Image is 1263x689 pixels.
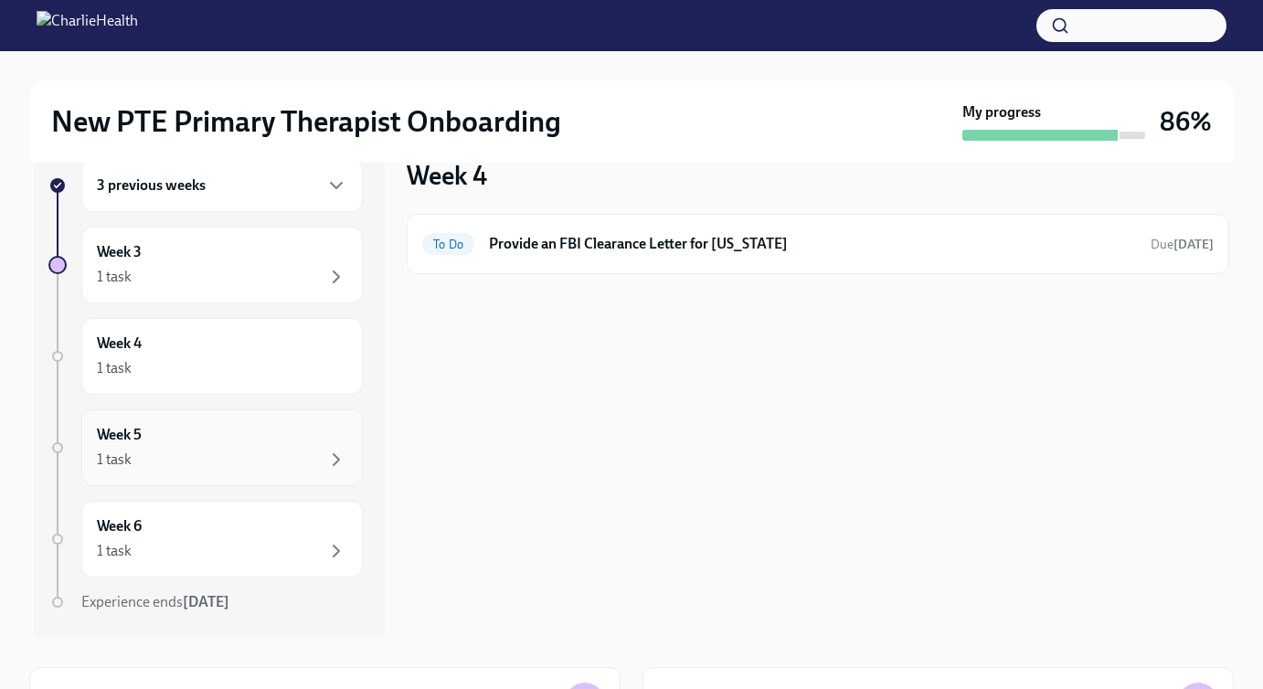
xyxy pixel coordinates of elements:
[97,267,132,287] div: 1 task
[489,234,1136,254] h6: Provide an FBI Clearance Letter for [US_STATE]
[97,358,132,378] div: 1 task
[48,227,363,303] a: Week 31 task
[1160,105,1212,138] h3: 86%
[81,593,229,610] span: Experience ends
[97,541,132,561] div: 1 task
[48,318,363,395] a: Week 41 task
[1151,237,1214,252] span: Due
[183,593,229,610] strong: [DATE]
[962,102,1041,122] strong: My progress
[1173,237,1214,252] strong: [DATE]
[97,450,132,470] div: 1 task
[97,175,206,196] h6: 3 previous weeks
[97,334,142,354] h6: Week 4
[51,103,561,140] h2: New PTE Primary Therapist Onboarding
[81,159,363,212] div: 3 previous weeks
[37,11,138,40] img: CharlieHealth
[48,501,363,578] a: Week 61 task
[48,409,363,486] a: Week 51 task
[422,238,474,251] span: To Do
[407,159,487,192] h3: Week 4
[97,242,142,262] h6: Week 3
[97,425,142,445] h6: Week 5
[422,229,1214,259] a: To DoProvide an FBI Clearance Letter for [US_STATE]Due[DATE]
[97,516,142,536] h6: Week 6
[1151,236,1214,253] span: October 30th, 2025 10:00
